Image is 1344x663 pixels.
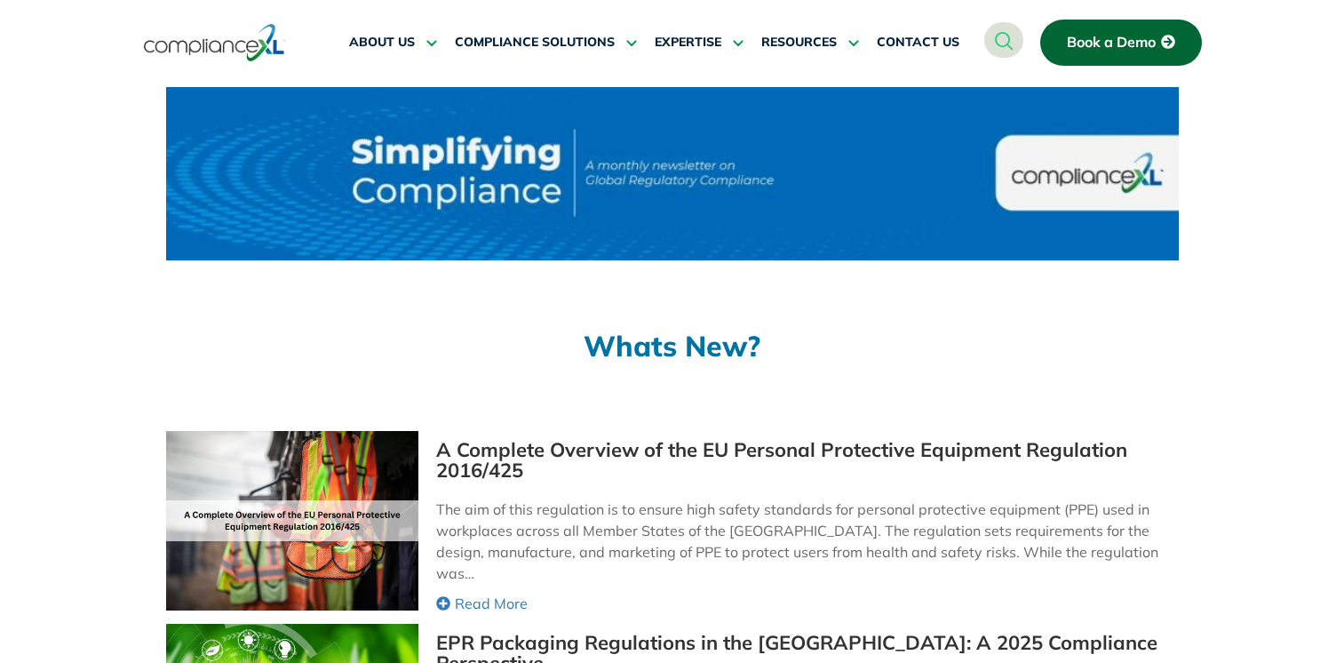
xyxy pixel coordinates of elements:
a: CONTACT US [877,21,959,64]
a: COMPLIANCE SOLUTIONS [455,21,637,64]
a: EXPERTISE [655,21,744,64]
h2: Whats New? [166,331,1179,360]
a: navsearch-button [984,22,1023,58]
span: EXPERTISE [655,35,721,51]
p: The aim of this regulation is to ensure high safety standards for personal protective equipment (... [436,499,1177,584]
a: Read More [436,593,1177,614]
a: A Complete Overview of the EU Personal Protective Equipment Regulation 2016/425 [436,440,1177,481]
span: Read More [455,593,528,614]
a: ABOUT US [349,21,437,64]
a: RESOURCES [761,21,859,64]
span: COMPLIANCE SOLUTIONS [455,35,615,51]
img: logo-one.svg [144,22,285,63]
a: Book a Demo [1040,20,1202,66]
span: Book a Demo [1067,35,1156,51]
span: CONTACT US [877,35,959,51]
span: RESOURCES [761,35,837,51]
span: ABOUT US [349,35,415,51]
